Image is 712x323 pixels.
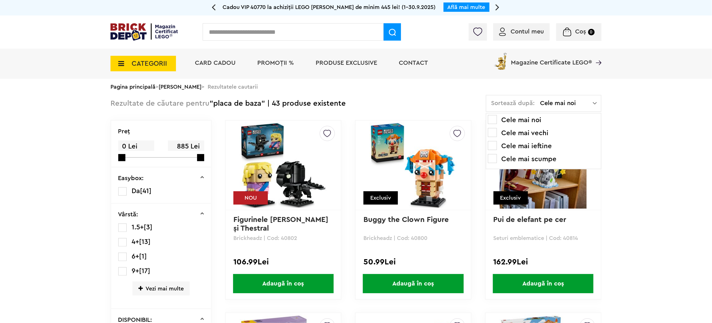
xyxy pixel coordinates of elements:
[118,317,152,323] p: DISPONIBIL:
[110,95,346,113] div: "placa de baza" | 43 produse existente
[363,274,463,293] span: Adaugă în coș
[399,60,428,66] a: Contact
[363,258,463,266] div: 50.99Lei
[159,84,201,90] a: [PERSON_NAME]
[118,211,138,218] p: Vârstă:
[493,235,593,241] p: Seturi emblematice | Cod: 40814
[223,4,436,10] span: Cadou VIP 40770 la achiziții LEGO [PERSON_NAME] de minim 445 lei! (1-30.9.2025)
[132,238,139,245] span: 4+
[132,224,144,231] span: 1.5+
[144,224,153,231] span: [3]
[240,122,327,209] img: Figurinele Luna Lovegood şi Thestral
[233,258,333,266] div: 106.99Lei
[118,140,154,153] span: 0 Lei
[493,258,593,266] div: 162.99Lei
[588,29,595,35] small: 0
[233,191,268,205] div: NOU
[370,122,457,209] img: Buggy the Clown Figure
[493,274,593,293] span: Adaugă în coș
[118,175,144,181] p: Easybox:
[493,216,566,223] a: Pui de elefant pe cer
[488,141,599,151] li: Cele mai ieftine
[168,140,204,153] span: 885 Lei
[575,29,586,35] span: Coș
[233,274,334,293] span: Adaugă în coș
[233,216,331,232] a: Figurinele [PERSON_NAME] şi Thestral
[132,60,167,67] span: CATEGORII
[257,60,294,66] a: PROMOȚII %
[110,100,210,107] span: Rezultate de căutare pentru
[118,128,130,135] p: Preţ
[511,51,592,66] span: Magazine Certificate LEGO®
[499,29,544,35] a: Contul meu
[140,188,152,194] span: [41]
[139,268,151,274] span: [17]
[195,60,236,66] a: Card Cadou
[139,253,147,260] span: [1]
[592,51,602,58] a: Magazine Certificate LEGO®
[491,100,535,106] span: Sortează după:
[356,274,471,293] a: Adaugă în coș
[139,238,151,245] span: [13]
[233,235,333,241] p: Brickheadz | Cod: 40802
[132,268,139,274] span: 9+
[363,191,398,205] div: Exclusiv
[132,253,139,260] span: 6+
[488,154,599,164] li: Cele mai scumpe
[363,235,463,241] p: Brickheadz | Cod: 40800
[363,216,449,223] a: Buggy the Clown Figure
[448,4,485,10] a: Află mai multe
[133,281,190,295] span: Vezi mai multe
[486,274,601,293] a: Adaugă în coș
[540,100,593,106] span: Cele mai noi
[488,128,599,138] li: Cele mai vechi
[488,115,599,125] li: Cele mai noi
[226,274,341,293] a: Adaugă în coș
[110,79,602,95] div: > > Rezultatele cautarii
[493,191,528,205] div: Exclusiv
[110,84,155,90] a: Pagina principală
[132,188,140,194] span: Da
[316,60,377,66] a: Produse exclusive
[511,29,544,35] span: Contul meu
